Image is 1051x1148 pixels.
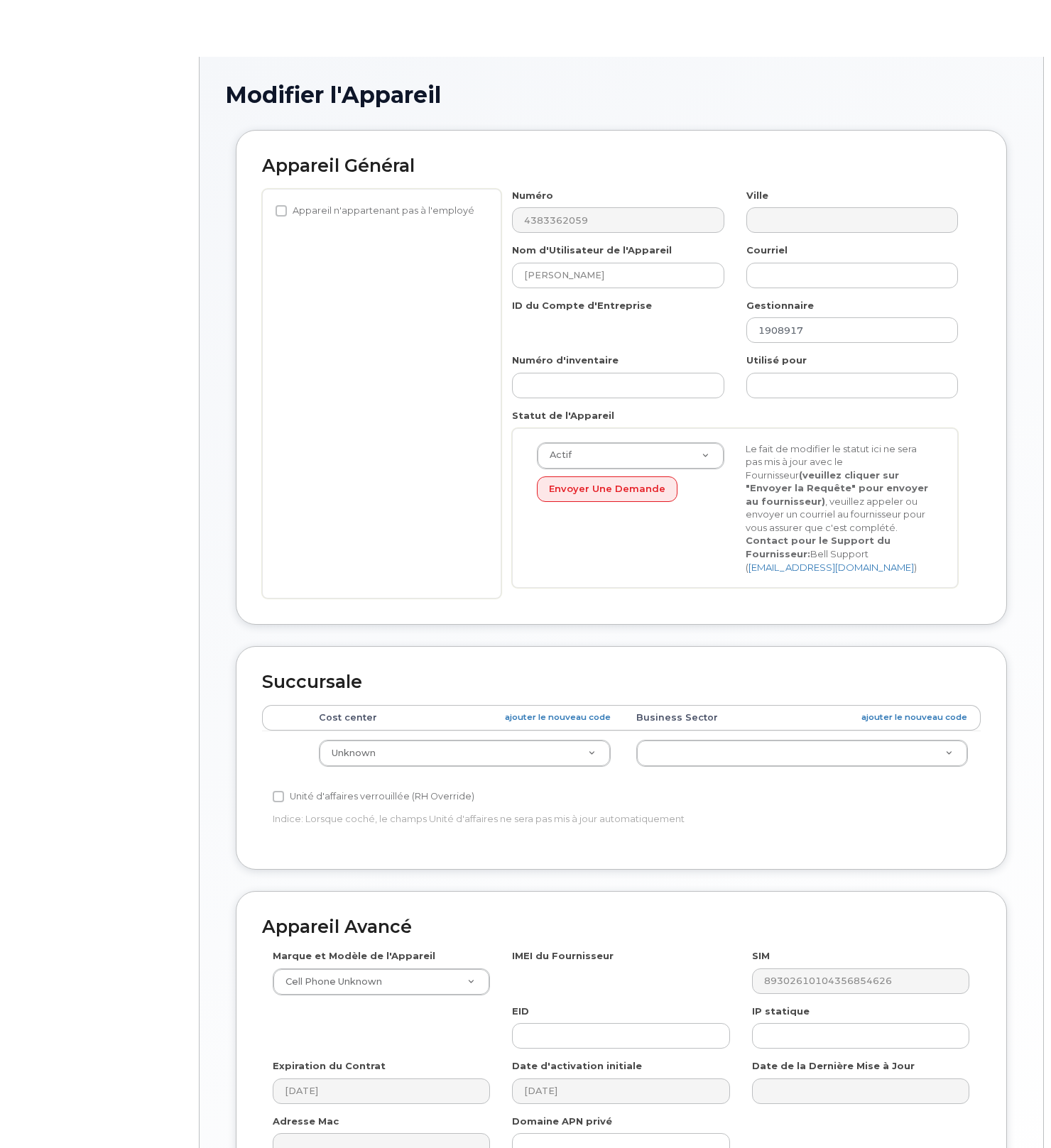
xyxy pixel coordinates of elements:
span: Unknown [332,748,376,758]
a: ajouter le nouveau code [861,711,967,723]
label: Gestionnaire [746,299,814,312]
a: Actif [538,443,724,469]
label: Unité d'affaires verrouillée (RH Override) [273,788,474,805]
label: IP statique [752,1005,810,1018]
label: Numéro d'inventaire [512,354,619,367]
a: ajouter le nouveau code [505,711,611,723]
label: EID [512,1005,529,1018]
strong: Contact pour le Support du Fournisseur: [746,535,891,559]
input: Unité d'affaires verrouillée (RH Override) [273,791,284,802]
label: Nom d'Utilisateur de l'Appareil [512,244,672,257]
label: Numéro [512,189,553,202]
p: Indice: Lorsque coché, le champs Unité d'affaires ne sera pas mis à jour automatiquement [273,812,730,826]
label: Marque et Modèle de l'Appareil [273,949,435,963]
label: Statut de l'Appareil [512,409,614,422]
h2: Succursale [262,672,981,692]
label: Adresse Mac [273,1115,339,1128]
label: Date de la Dernière Mise à Jour [752,1059,915,1073]
strong: (veuillez cliquer sur "Envoyer la Requête" pour envoyer au fournisseur) [746,469,928,507]
span: Cell Phone Unknown [277,975,382,988]
label: Expiration du Contrat [273,1059,386,1073]
a: [EMAIL_ADDRESS][DOMAIN_NAME] [748,562,914,573]
h2: Appareil Général [262,156,981,176]
label: Utilisé pour [746,354,807,367]
button: Envoyer une Demande [537,476,677,503]
input: Sélectionner le gestionnaire [746,317,958,343]
span: Actif [541,449,572,461]
a: Unknown [320,740,610,766]
label: SIM [752,949,770,963]
h2: Appareil Avancé [262,917,981,937]
label: IMEI du Fournisseur [512,949,614,963]
label: Ville [746,189,768,202]
label: ID du Compte d'Entreprise [512,299,652,312]
label: Appareil n'appartenant pas à l'employé [276,202,474,219]
th: Cost center [306,705,623,731]
div: Le fait de modifier le statut ici ne sera pas mis à jour avec le Fournisseur , veuillez appeler o... [735,442,944,574]
th: Business Sector [623,705,981,731]
h1: Modifier l'Appareil [225,82,1018,107]
label: Domaine APN privé [512,1115,612,1128]
input: Appareil n'appartenant pas à l'employé [276,205,287,217]
a: Cell Phone Unknown [273,969,489,995]
label: Courriel [746,244,788,257]
label: Date d'activation initiale [512,1059,642,1073]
